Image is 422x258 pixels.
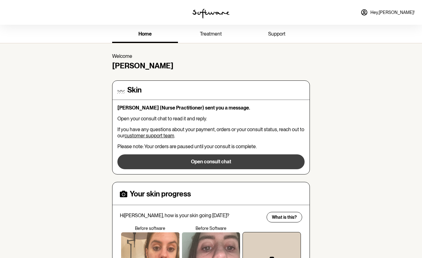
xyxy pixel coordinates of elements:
[370,10,415,15] span: Hey, [PERSON_NAME] !
[117,116,305,122] p: Open your consult chat to read it and reply.
[120,226,181,231] p: Before software
[117,127,305,138] p: If you have any questions about your payment, orders or your consult status, reach out to our .
[178,26,244,43] a: treatment
[200,31,222,37] span: treatment
[138,31,152,37] span: home
[268,31,285,37] span: support
[357,5,418,20] a: Hey,[PERSON_NAME]!
[112,26,178,43] a: home
[130,190,191,199] h4: Your skin progress
[117,154,305,169] button: Open consult chat
[117,144,305,149] p: Please note: Your orders are paused until your consult is complete.
[272,215,297,220] span: What is this?
[127,86,141,95] h4: Skin
[181,226,242,231] p: Before Software
[267,212,302,222] button: What is this?
[117,105,305,111] p: [PERSON_NAME] (Nurse Practitioner) sent you a message.
[244,26,310,43] a: support
[120,213,263,218] p: Hi [PERSON_NAME] , how is your skin going [DATE]?
[112,62,310,71] h4: [PERSON_NAME]
[192,9,230,19] img: software logo
[124,133,174,139] a: customer support team
[112,53,310,59] p: Welcome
